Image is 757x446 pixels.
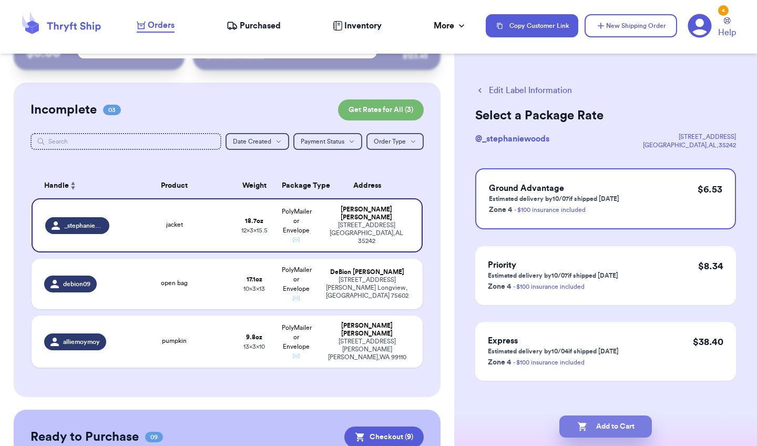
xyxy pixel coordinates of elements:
[488,261,516,269] span: Priority
[282,208,312,243] span: PolyMailer or Envelope ✉️
[245,218,263,224] strong: 18.7 oz
[247,276,262,282] strong: 17.1 oz
[137,19,175,33] a: Orders
[293,133,362,150] button: Payment Status
[718,26,736,39] span: Help
[116,173,233,198] th: Product
[488,271,618,280] p: Estimated delivery by 10/07 if shipped [DATE]
[366,133,424,150] button: Order Type
[243,286,265,292] span: 10 x 3 x 13
[559,415,652,438] button: Add to Cart
[324,221,409,245] div: [STREET_ADDRESS] [GEOGRAPHIC_DATA] , AL 35242
[643,133,736,141] div: [STREET_ADDRESS]
[718,5,729,16] div: 4
[148,19,175,32] span: Orders
[241,227,268,234] span: 12 x 3 x 15.5
[488,347,619,356] p: Estimated delivery by 10/04 if shipped [DATE]
[69,179,77,192] button: Sort ascending
[282,325,312,359] span: PolyMailer or Envelope ✉️
[688,14,712,38] a: 4
[475,135,549,143] span: @ _stephaniewoods
[162,338,187,344] span: pumpkin
[240,19,281,32] span: Purchased
[718,17,736,39] a: Help
[275,173,318,198] th: Package Type
[333,19,382,32] a: Inventory
[403,51,428,62] div: $ 123.45
[488,337,518,345] span: Express
[475,84,572,97] button: Edit Label Information
[145,432,163,442] span: 09
[161,280,188,286] span: open bag
[233,138,271,145] span: Date Created
[233,173,275,198] th: Weight
[44,180,69,191] span: Handle
[103,105,121,115] span: 03
[693,334,723,349] p: $ 38.40
[324,276,410,300] div: [STREET_ADDRESS][PERSON_NAME] Longview , [GEOGRAPHIC_DATA] 75602
[324,268,410,276] div: DeBion [PERSON_NAME]
[513,283,585,290] a: - $100 insurance included
[434,19,467,32] div: More
[166,221,183,228] span: jacket
[489,184,564,192] span: Ground Advantage
[513,359,585,366] a: - $100 insurance included
[489,195,619,203] p: Estimated delivery by 10/07 if shipped [DATE]
[30,429,139,445] h2: Ready to Purchase
[318,173,423,198] th: Address
[489,206,512,214] span: Zone 4
[486,14,578,37] button: Copy Customer Link
[30,133,221,150] input: Search
[344,19,382,32] span: Inventory
[324,338,410,361] div: [STREET_ADDRESS][PERSON_NAME] [PERSON_NAME] , WA 99110
[324,206,409,221] div: [PERSON_NAME] [PERSON_NAME]
[30,102,97,118] h2: Incomplete
[63,338,100,346] span: alliemoymoy
[246,334,262,340] strong: 9.8 oz
[63,280,90,288] span: debion09
[64,221,103,230] span: _stephaniewoods
[514,207,586,213] a: - $100 insurance included
[227,19,281,32] a: Purchased
[488,283,511,290] span: Zone 4
[585,14,677,37] button: New Shipping Order
[643,141,736,149] div: [GEOGRAPHIC_DATA] , AL , 35242
[226,133,289,150] button: Date Created
[243,343,265,350] span: 13 x 3 x 10
[488,359,511,366] span: Zone 4
[374,138,406,145] span: Order Type
[282,267,312,301] span: PolyMailer or Envelope ✉️
[698,259,723,273] p: $ 8.34
[301,138,344,145] span: Payment Status
[475,107,736,124] h2: Select a Package Rate
[698,182,722,197] p: $ 6.53
[338,99,424,120] button: Get Rates for All (3)
[324,322,410,338] div: [PERSON_NAME] [PERSON_NAME]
